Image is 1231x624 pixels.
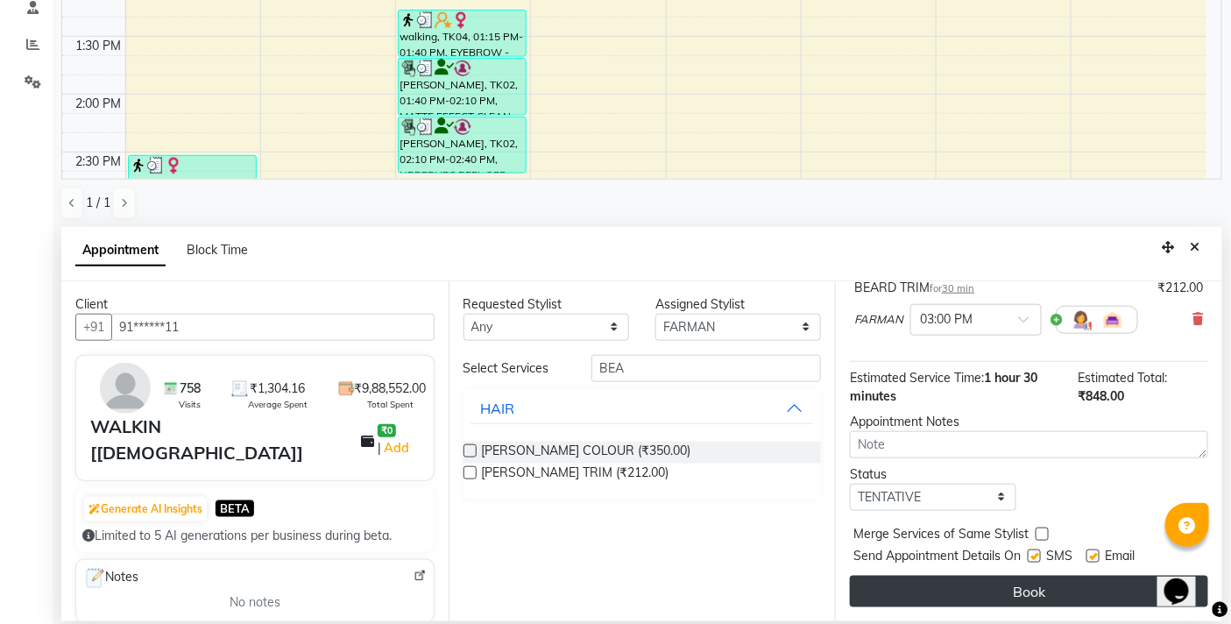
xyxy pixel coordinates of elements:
[591,355,821,382] input: Search by service name
[1102,309,1123,330] img: Interior.png
[854,279,974,297] div: BEARD TRIM
[1046,547,1072,569] span: SMS
[482,442,691,464] span: [PERSON_NAME] COLOUR (₹350.00)
[1078,388,1124,404] span: ₹848.00
[481,398,515,419] div: HAIR
[450,359,578,378] div: Select Services
[75,235,166,266] span: Appointment
[470,393,815,424] button: HAIR
[930,282,974,294] small: for
[463,295,629,314] div: Requested Stylist
[180,379,201,398] span: 758
[1105,547,1135,569] span: Email
[355,379,427,398] span: ₹9,88,552.00
[86,194,110,212] span: 1 / 1
[399,11,526,56] div: walking, TK04, 01:15 PM-01:40 PM, EYEBROW - THREADING
[850,465,1015,484] div: Status
[75,295,435,314] div: Client
[399,117,526,173] div: [PERSON_NAME], TK02, 02:10 PM-02:40 PM, UPPERLIPS PEEL OFF
[1157,554,1213,606] iframe: chat widget
[853,547,1021,569] span: Send Appointment Details On
[367,398,414,411] span: Total Spent
[216,500,254,517] span: BETA
[482,464,669,486] span: [PERSON_NAME] TRIM (₹212.00)
[378,437,412,458] span: |
[378,424,396,438] span: ₹0
[179,398,201,411] span: Visits
[399,59,526,115] div: [PERSON_NAME], TK02, 01:40 PM-02:10 PM, MATTE EFFECT CLEAN UP
[1071,309,1092,330] img: Hairdresser.png
[853,525,1029,547] span: Merge Services of Same Stylist
[250,379,305,398] span: ₹1,304.16
[73,37,125,55] div: 1:30 PM
[850,370,1037,404] span: 1 hour 30 minutes
[1078,370,1167,386] span: Estimated Total:
[90,414,361,466] div: WALKIN [[DEMOGRAPHIC_DATA]]
[111,314,435,341] input: Search by Name/Mobile/Email/Code
[854,311,903,329] span: FARMAN
[1158,279,1204,297] div: ₹212.00
[129,156,256,269] div: [PERSON_NAME], TK03, 02:30 PM-03:30 PM, HAIRCUT [DEMOGRAPHIC_DATA]
[248,398,308,411] span: Average Spent
[100,363,151,414] img: avatar
[73,152,125,171] div: 2:30 PM
[230,593,280,612] span: No notes
[1183,234,1208,261] button: Close
[942,282,974,294] span: 30 min
[381,437,412,458] a: Add
[850,370,984,386] span: Estimated Service Time:
[82,527,428,545] div: Limited to 5 AI generations per business during beta.
[84,497,207,521] button: Generate AI Insights
[187,242,248,258] span: Block Time
[850,576,1208,607] button: Book
[655,295,821,314] div: Assigned Stylist
[73,95,125,113] div: 2:00 PM
[75,314,112,341] button: +91
[83,567,138,590] span: Notes
[850,413,1208,431] div: Appointment Notes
